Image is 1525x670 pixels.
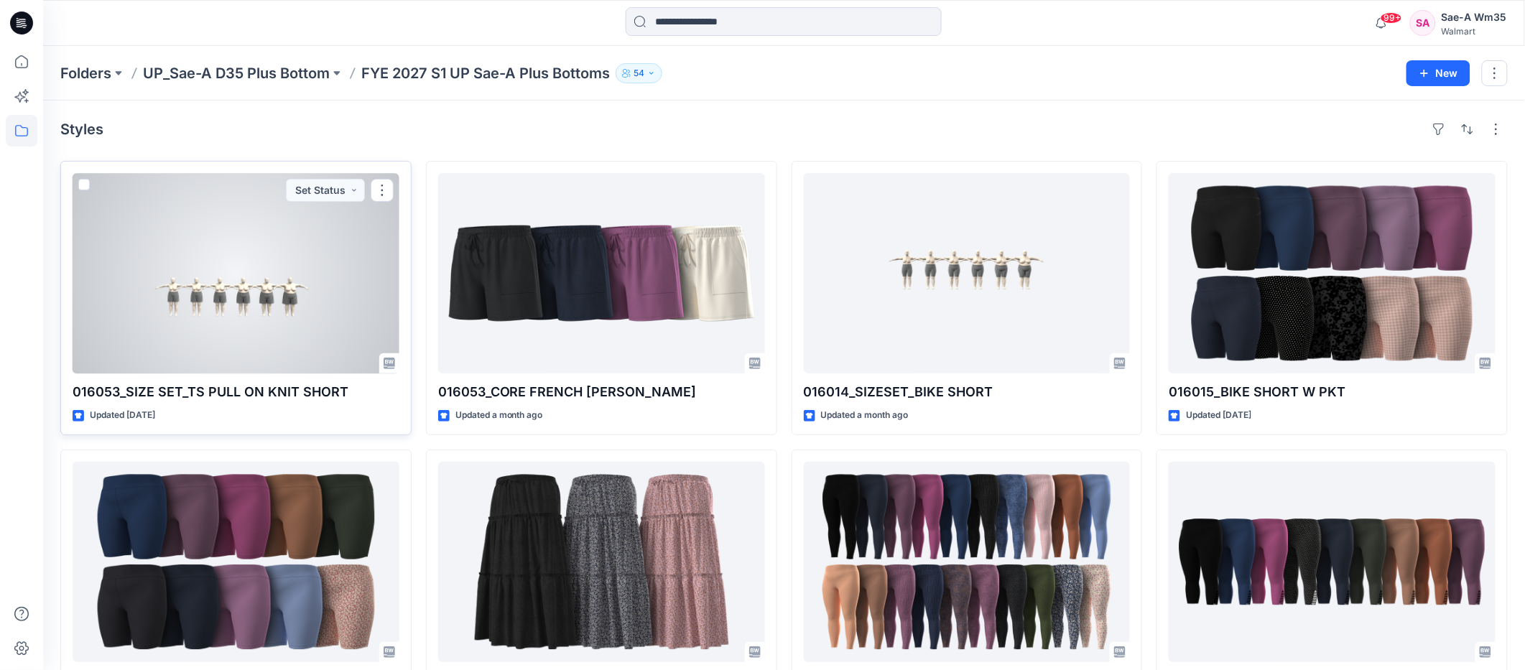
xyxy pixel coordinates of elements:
[804,382,1131,402] p: 016014_SIZESET_BIKE SHORT
[804,173,1131,373] a: 016014_SIZESET_BIKE SHORT
[90,408,155,423] p: Updated [DATE]
[60,63,111,83] a: Folders
[60,121,103,138] h4: Styles
[73,462,399,662] a: 016014_BIKE SHORT
[634,65,644,81] p: 54
[73,382,399,402] p: 016053_SIZE SET_TS PULL ON KNIT SHORT
[1406,60,1470,86] button: New
[143,63,330,83] a: UP_Sae-A D35 Plus Bottom
[1169,462,1496,662] a: 148206_CAPRI LADDER LEGGING
[455,408,543,423] p: Updated a month ago
[1186,408,1251,423] p: Updated [DATE]
[438,462,765,662] a: 016051_TS MAXI SKIRT
[1410,10,1436,36] div: SA
[1381,12,1402,24] span: 99+
[438,382,765,402] p: 016053_CORE FRENCH [PERSON_NAME]
[616,63,662,83] button: 54
[361,63,610,83] p: FYE 2027 S1 UP Sae-A Plus Bottoms
[1442,26,1507,37] div: Walmart
[1169,173,1496,373] a: 016015_BIKE SHORT W PKT
[1169,382,1496,402] p: 016015_BIKE SHORT W PKT
[1442,9,1507,26] div: Sae-A Wm35
[821,408,909,423] p: Updated a month ago
[804,462,1131,662] a: 123118_CORE LEGGING
[438,173,765,373] a: 016053_CORE FRENCH TERRY
[73,173,399,373] a: 016053_SIZE SET_TS PULL ON KNIT SHORT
